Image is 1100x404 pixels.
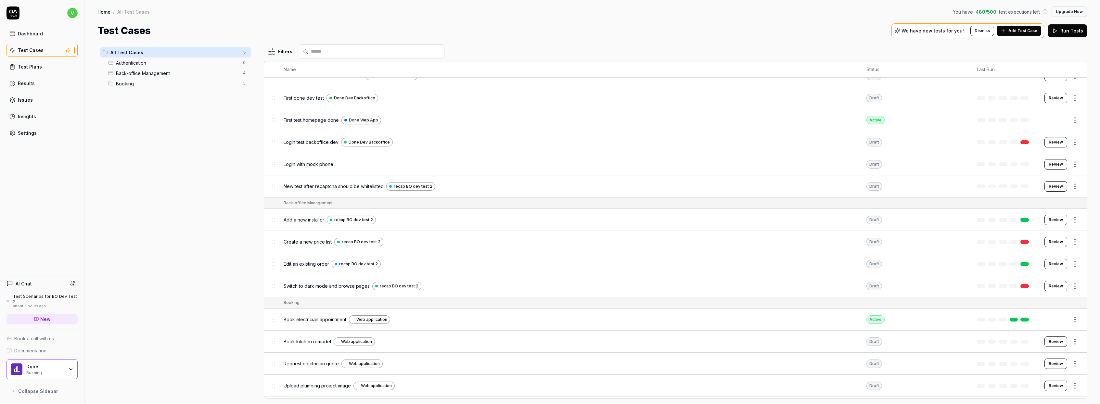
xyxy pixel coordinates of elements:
[342,239,380,245] span: recap BO dev test 2
[1044,137,1067,147] button: Review
[264,375,1087,397] tr: Upload plumbing project imageWeb applicationDraftReview
[264,253,1087,275] tr: Edit an existing orderrecap BO dev test 2DraftReview
[349,315,390,324] a: Web application
[284,238,332,245] span: Create a new price list
[1044,181,1067,192] button: Review
[1044,281,1067,291] button: Review
[866,160,882,169] div: Draft
[334,337,375,346] a: Web application
[239,48,248,56] span: 15
[6,77,78,90] a: Results
[866,116,885,124] div: Active
[361,383,392,389] span: Web application
[6,110,78,123] a: Insights
[1044,215,1067,225] button: Review
[6,294,78,309] a: Test Scenarios for BO Dev Test 2about 3 hours ago
[18,113,36,120] div: Insights
[40,316,51,322] span: New
[284,300,300,306] div: Booking
[18,130,37,136] div: Settings
[6,385,78,398] button: Collapse Sidebar
[264,175,1087,197] tr: New test after recaptcha should be whitelistedrecap BO dev test 2DraftReview
[240,80,248,87] span: 5
[866,260,882,268] div: Draft
[116,59,239,66] span: Authentication
[6,359,78,379] button: Done LogoDoneBokning
[999,8,1040,15] span: test executions left
[866,282,882,290] div: Draft
[284,360,339,367] span: Request electrician quote
[277,61,860,78] th: Name
[332,260,381,268] a: recap BO dev test 2
[341,360,383,368] a: Web application
[997,26,1041,36] button: Add Test Case
[902,29,964,33] p: We have new tests for you!
[284,117,339,123] span: First test homepage done
[106,57,251,68] div: Drag to reorderAuthentication0
[1052,6,1087,17] button: Upgrade Now
[334,95,375,101] span: Done Dev Backoffice
[341,339,372,345] span: Web application
[341,138,393,146] a: Done Dev Backoffice
[284,216,324,223] span: Add a new installer
[284,183,384,190] span: New test after recaptcha should be whitelisted
[1044,93,1067,103] button: Review
[18,63,42,70] div: Test Plans
[16,280,32,287] h4: AI Chat
[264,109,1087,131] tr: First test homepage doneDone Web AppActive
[334,217,373,223] span: recap BO dev test 2
[341,116,381,124] a: Done Web App
[106,68,251,78] div: Drag to reorderBack-office Management4
[6,347,78,354] a: Documentation
[866,360,882,368] div: Draft
[18,47,44,54] div: Test Cases
[264,153,1087,175] tr: Login with mock phoneDraftReview
[349,361,380,367] span: Web application
[13,294,78,304] div: Test Scenarios for BO Dev Test 2
[1044,237,1067,247] button: Review
[1044,359,1067,369] a: Review
[264,309,1087,331] tr: Book electrician appointmentWeb applicationActive
[866,94,882,102] div: Draft
[394,183,432,189] span: recap BO dev test 2
[264,275,1087,297] tr: Switch to dark mode and browse pagesrecap BO dev test 2DraftReview
[349,139,390,145] span: Done Dev Backoffice
[264,87,1087,109] tr: First done dev testDone Dev BackofficeDraftReview
[1044,259,1067,269] a: Review
[866,337,882,346] div: Draft
[1044,381,1067,391] button: Review
[284,283,370,289] span: Switch to dark mode and browse pages
[14,347,46,354] span: Documentation
[1044,159,1067,170] a: Review
[6,44,78,57] a: Test Cases
[18,80,35,87] div: Results
[240,69,248,77] span: 4
[866,238,882,246] div: Draft
[866,182,882,191] div: Draft
[110,49,238,56] span: All Test Cases
[1044,336,1067,347] button: Review
[106,78,251,89] div: Drag to reorderBooking5
[356,317,387,322] span: Web application
[970,61,1038,78] th: Last Run
[970,26,994,36] button: Dismiss
[26,364,64,370] div: Done
[264,131,1087,153] tr: Login test backoffice devDone Dev BackofficeDraftReview
[14,335,54,342] span: Book a call with us
[18,388,58,395] span: Collapse Sidebar
[866,382,882,390] div: Draft
[116,70,239,77] span: Back-office Management
[97,23,151,38] h1: Test Cases
[353,382,395,390] a: Web application
[284,382,351,389] span: Upload plumbing project image
[284,260,329,267] span: Edit an existing order
[386,182,435,191] a: recap BO dev test 2
[327,216,376,224] a: recap BO dev test 2
[11,363,22,375] img: Done Logo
